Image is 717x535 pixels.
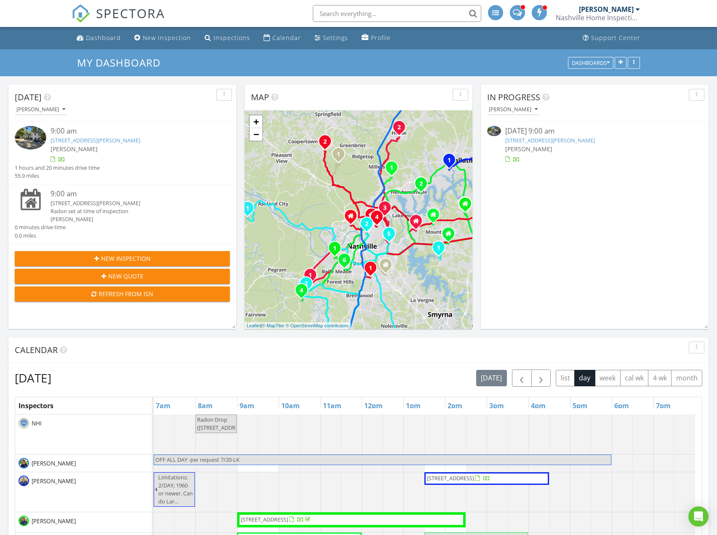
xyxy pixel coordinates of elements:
[323,139,327,145] i: 2
[385,207,390,212] div: 2786 Riverbend Dr , Nashville, TN 37214
[390,165,393,171] i: 1
[15,172,100,180] div: 55.9 miles
[568,57,613,69] button: Dashboards
[383,205,386,211] i: 3
[51,189,212,199] div: 9:00 am
[15,251,230,266] button: New Inspection
[595,370,621,386] button: week
[365,221,368,227] i: 2
[309,273,312,278] i: 1
[310,275,315,280] div: 7526 Old Harding Pike, Nashville, TN 37221
[323,34,348,42] div: Settings
[19,516,29,526] img: david_kempton.png
[30,477,77,485] span: [PERSON_NAME]
[489,107,538,112] div: [PERSON_NAME]
[51,126,212,136] div: 9:00 am
[333,246,336,251] i: 1
[101,254,151,263] span: New Inspection
[375,214,378,220] i: 4
[15,164,100,172] div: 1 hours and 20 minutes drive time
[246,206,249,211] i: 1
[272,34,301,42] div: Calendar
[250,115,262,128] a: Zoom in
[301,290,307,295] div: 7017 Kinderhook Rd Lot 815, Nashville, TN 37221
[247,323,261,328] a: Leaflet
[143,34,191,42] div: New Inspection
[245,322,351,329] div: |
[72,4,90,23] img: The Best Home Inspection Software - Spectora
[433,214,438,219] div: 303 Glenwood Dr, Mt. Juliet TN 37122
[367,223,372,228] div: 1407 Jones Avenue, Nashville, TN 37206
[73,30,124,46] a: Dashboard
[392,167,397,172] div: 831 Long Hollow Pike, Goodlettsville, TN 37072
[15,91,42,103] span: [DATE]
[416,221,421,226] div: 825 Luxemburg Drive, Hermitage TN 37076
[572,60,610,66] div: Dashboards
[15,104,67,115] button: [PERSON_NAME]
[437,245,440,251] i: 1
[15,126,46,150] img: 9329356%2Fcover_photos%2FwnAxJ0AjCnet8nWUM2UY%2Fsmall.jpg
[505,126,685,136] div: [DATE] 9:00 am
[688,506,709,527] div: Open Intercom Messenger
[570,399,589,412] a: 5pm
[77,56,168,70] a: My Dashboard
[358,30,394,46] a: Profile
[337,152,340,158] i: 1
[448,233,453,238] div: 119 Belinda Pkwy Apt 216, Mt. Juliet TN 37122
[311,30,352,46] a: Settings
[15,369,51,386] h2: [DATE]
[465,203,470,209] div: 221 Rock Castle Drive, Lebanon TN 37087
[579,5,634,13] div: [PERSON_NAME]
[476,370,507,386] button: [DATE]
[304,281,308,287] i: 2
[30,419,43,428] span: NHI
[399,127,404,132] div: 174 Crabourne Dr , White House, TN 37188
[351,216,356,221] div: 711 Moormans Arm Road, Nashville TN 37207
[201,30,253,46] a: Inspections
[19,418,29,428] img: 1_2.png
[15,189,230,240] a: 9:00 am [STREET_ADDRESS][PERSON_NAME] Radon set at time of inspection [PERSON_NAME] 0 minutes dri...
[51,199,212,207] div: [STREET_ADDRESS][PERSON_NAME]
[387,231,391,237] i: 5
[449,160,454,165] div: 800 S Browns Ln L2, Gallatin, TN 37066
[51,136,140,144] a: [STREET_ADDRESS][PERSON_NAME]
[108,272,144,281] span: New Quote
[51,215,212,223] div: [PERSON_NAME]
[671,370,702,386] button: month
[591,34,640,42] div: Support Center
[487,399,506,412] a: 3pm
[325,141,330,146] div: 4592 Abednego Rd, Greenbrier, TN 37073
[487,104,539,115] button: [PERSON_NAME]
[306,283,311,288] div: 6428 Holly Trace Ct, Nashville, TN 37221
[487,126,501,136] img: 9329356%2Fcover_photos%2FwnAxJ0AjCnet8nWUM2UY%2Fsmall.jpg
[343,257,346,263] i: 6
[321,399,344,412] a: 11am
[654,399,673,412] a: 7pm
[196,399,215,412] a: 8am
[369,265,372,271] i: 1
[279,399,302,412] a: 10am
[260,30,304,46] a: Calendar
[445,399,464,412] a: 2pm
[131,30,195,46] a: New Inspection
[19,401,53,410] span: Inspectors
[248,208,253,213] div: 1390 Primm Rd , Ashland City, TN 37015
[154,399,173,412] a: 7am
[155,456,240,463] span: OFF ALL DAY -per request 7/20-LK
[251,91,269,103] span: Map
[421,183,426,188] div: 325 Bonita Pkwy, Hendersonville, TN 37075
[389,233,394,238] div: 2258 Lebanon Pike 40, Nashville, TN 37214
[531,369,551,387] button: Next day
[371,34,391,42] div: Profile
[51,207,212,215] div: Radon set at time of inspection
[397,125,401,131] i: 2
[404,399,423,412] a: 1pm
[505,145,552,153] span: [PERSON_NAME]
[15,223,66,231] div: 0 minutes drive time
[197,416,248,431] span: Radon Drop ([STREET_ADDRESS])
[19,458,29,468] img: andrew_carter.png
[427,474,474,482] span: [STREET_ADDRESS]
[300,288,303,294] i: 4
[377,217,382,222] div: 1211 Stratford Ave , Nashville, TN 37216
[362,399,385,412] a: 12pm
